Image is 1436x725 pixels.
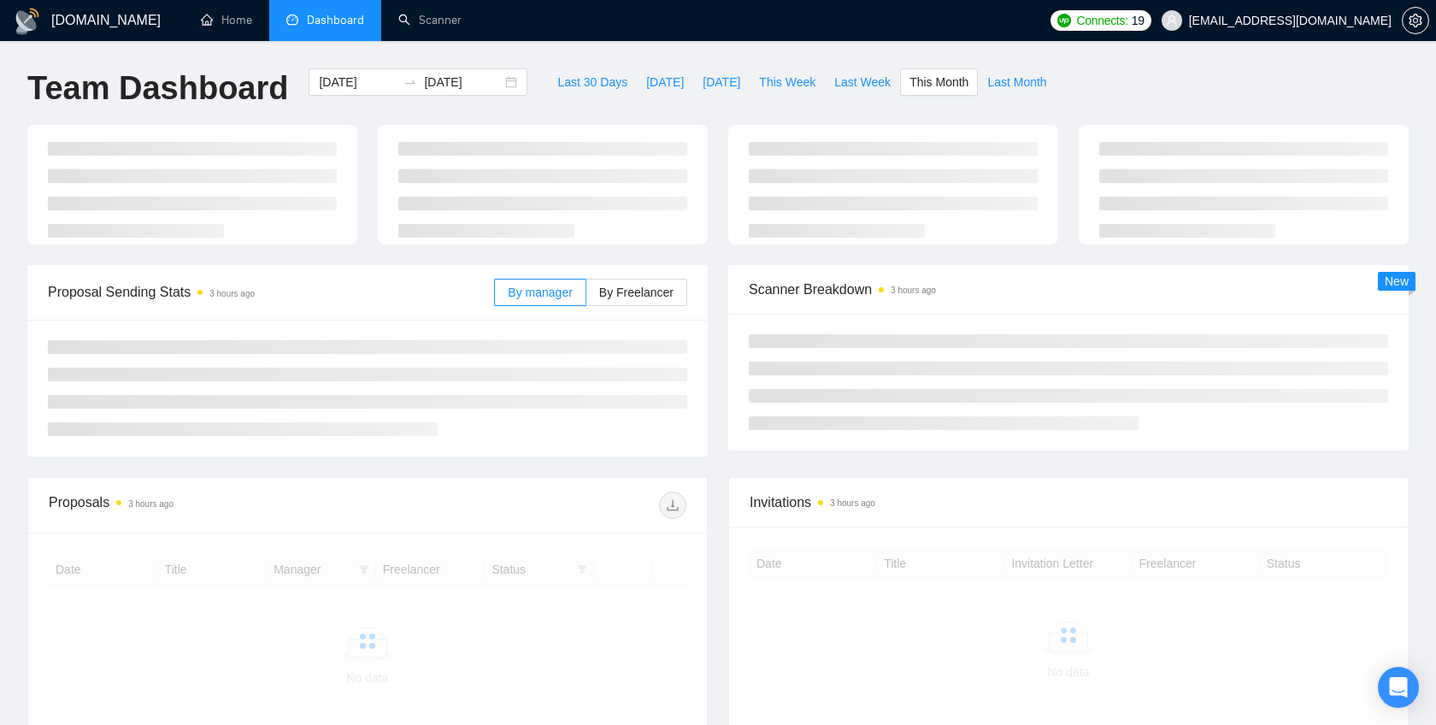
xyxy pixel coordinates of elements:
button: Last 30 Days [548,68,637,96]
div: Open Intercom Messenger [1378,667,1419,708]
span: Scanner Breakdown [749,279,1388,300]
button: This Week [750,68,825,96]
input: Start date [319,73,397,91]
button: setting [1402,7,1429,34]
span: swap-right [403,75,417,89]
span: Last Month [987,73,1046,91]
span: Proposal Sending Stats [48,281,494,303]
a: homeHome [201,13,252,27]
time: 3 hours ago [830,498,875,508]
span: By Freelancer [599,286,674,299]
button: Last Month [978,68,1056,96]
time: 3 hours ago [128,499,174,509]
span: 19 [1132,11,1145,30]
span: [DATE] [646,73,684,91]
span: [DATE] [703,73,740,91]
button: This Month [900,68,978,96]
img: logo [14,8,41,35]
button: [DATE] [637,68,693,96]
span: Last 30 Days [557,73,627,91]
input: End date [424,73,502,91]
span: Connects: [1076,11,1127,30]
span: setting [1403,14,1428,27]
span: Invitations [750,492,1387,513]
h1: Team Dashboard [27,68,288,109]
span: user [1166,15,1178,27]
img: upwork-logo.png [1057,14,1071,27]
button: Last Week [825,68,900,96]
span: New [1385,274,1409,288]
time: 3 hours ago [209,289,255,298]
span: By manager [508,286,572,299]
a: setting [1402,14,1429,27]
span: This Month [909,73,968,91]
span: Dashboard [307,13,364,27]
span: This Week [759,73,815,91]
span: dashboard [286,14,298,26]
span: Last Week [834,73,891,91]
span: to [403,75,417,89]
button: [DATE] [693,68,750,96]
a: searchScanner [398,13,462,27]
div: Proposals [49,492,368,519]
time: 3 hours ago [891,286,936,295]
